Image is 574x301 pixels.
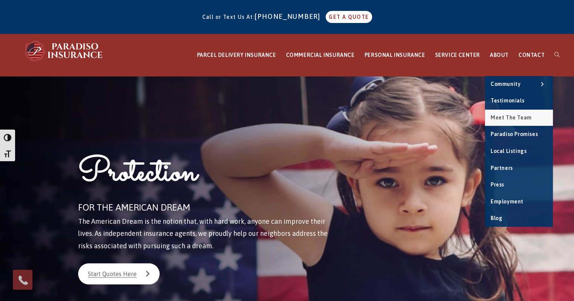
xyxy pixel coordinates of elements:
a: Community [485,76,553,93]
a: SERVICE CENTER [430,34,485,76]
span: CONTACT [519,52,545,58]
span: Call or Text Us At: [202,14,255,20]
a: Press [485,177,553,193]
span: Local Listings [491,148,526,154]
span: Blog [491,215,502,221]
a: PERSONAL INSURANCE [360,34,430,76]
img: Paradiso Insurance [23,40,106,62]
a: ABOUT [485,34,514,76]
h1: Protection [78,151,332,199]
a: PARCEL DELIVERY INSURANCE [192,34,281,76]
a: Start Quotes Here [78,263,160,284]
a: CONTACT [514,34,549,76]
span: Community [491,81,520,87]
span: FOR THE AMERICAN DREAM [78,202,190,212]
span: Paradiso Promises [491,131,538,137]
a: Meet the Team [485,110,553,126]
span: The American Dream is the notion that, with hard work, anyone can improve their lives. As indepen... [78,217,328,250]
span: ABOUT [490,52,509,58]
a: Partners [485,160,553,177]
a: COMMERCIAL INSURANCE [281,34,360,76]
span: COMMERCIAL INSURANCE [286,52,355,58]
a: GET A QUOTE [326,11,372,23]
span: PARCEL DELIVERY INSURANCE [197,52,276,58]
span: Meet the Team [491,115,532,121]
span: Testimonials [491,98,524,104]
a: Local Listings [485,143,553,160]
span: Employment [491,199,523,205]
a: Blog [485,210,553,227]
span: Press [491,182,504,188]
a: Employment [485,194,553,210]
span: Partners [491,165,513,171]
span: PERSONAL INSURANCE [365,52,425,58]
a: Testimonials [485,93,553,109]
span: SERVICE CENTER [435,52,480,58]
a: Paradiso Promises [485,126,553,143]
a: [PHONE_NUMBER] [255,12,324,20]
img: Phone icon [17,274,29,286]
